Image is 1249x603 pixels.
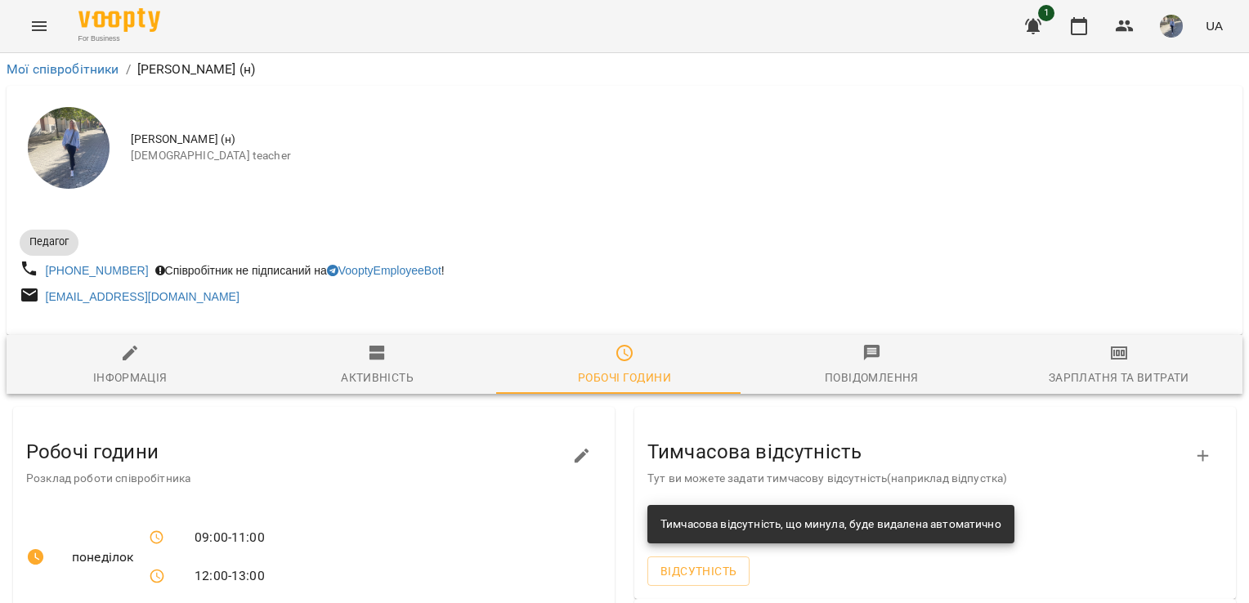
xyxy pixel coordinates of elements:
nav: breadcrumb [7,60,1242,79]
p: Розклад роботи співробітника [26,471,575,487]
div: Активність [341,368,414,387]
div: Співробітник не підписаний на ! [152,259,448,282]
div: Інформація [93,368,168,387]
li: / [126,60,131,79]
span: 09:00 - 11:00 [195,528,265,547]
span: понеділок [72,547,123,567]
span: Відсутність [660,561,736,581]
span: For Business [78,33,160,44]
button: Menu [20,7,59,46]
p: Тут ви можете задати тимчасову відсутність(наприклад відпустка) [647,471,1197,487]
img: Мірошніченко Вікторія Сергіївна (н) [28,107,110,189]
img: 9057b12b0e3b5674d2908fc1e5c3d556.jpg [1160,15,1183,38]
img: Voopty Logo [78,8,160,32]
button: UA [1199,11,1229,41]
span: [DEMOGRAPHIC_DATA] teacher [131,148,1229,164]
h3: Тимчасова відсутність [647,441,1197,462]
div: Повідомлення [825,368,919,387]
div: Робочі години [578,368,671,387]
span: [PERSON_NAME] (н) [131,132,1229,148]
span: 12:00 - 13:00 [195,566,265,586]
span: Педагог [20,234,78,249]
a: [PHONE_NUMBER] [46,264,149,277]
p: [PERSON_NAME] (н) [137,60,256,79]
div: Зарплатня та Витрати [1049,368,1189,387]
a: VooptyEmployeeBot [327,264,441,277]
div: Тимчасова відсутність, що минула, буде видалена автоматично [660,510,1001,539]
span: UA [1206,17,1223,34]
button: Відсутність [647,556,750,586]
span: 1 [1038,5,1054,21]
a: [EMAIL_ADDRESS][DOMAIN_NAME] [46,290,240,303]
h3: Робочі години [26,441,575,462]
a: Мої співробітники [7,61,119,77]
